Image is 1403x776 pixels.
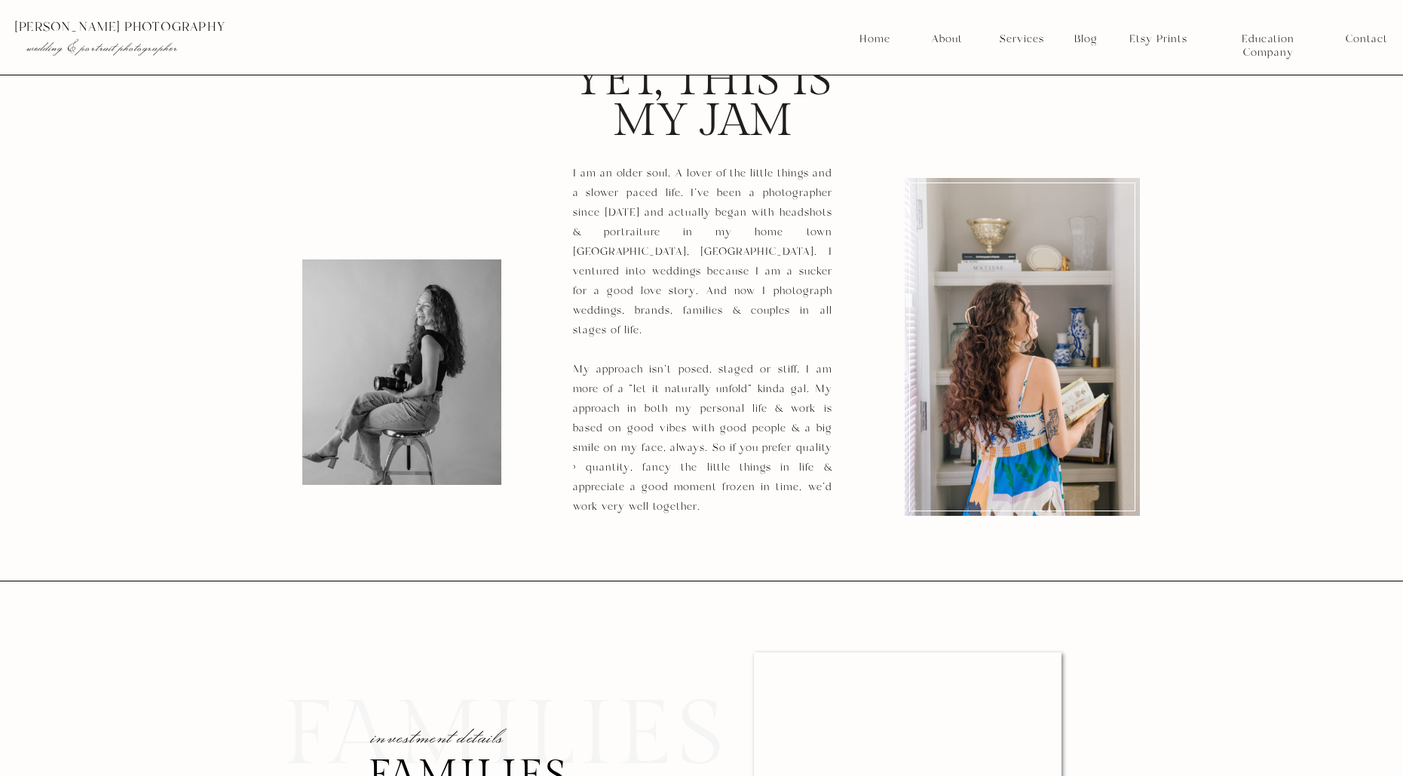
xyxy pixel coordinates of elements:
[1069,32,1102,46] a: Blog
[26,40,435,55] p: wedding & portrait photographer
[372,724,572,746] p: investment details
[1123,32,1193,46] a: Etsy Prints
[1216,32,1320,46] a: Education Company
[927,32,966,46] a: About
[1346,32,1387,46] a: Contact
[994,32,1049,46] a: Services
[573,164,832,388] p: I am an older soul. A lover of the little things and a slower paced life. I've been a photographe...
[282,695,723,763] h2: FAMILIES
[14,20,466,34] p: [PERSON_NAME] photography
[859,32,891,46] a: Home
